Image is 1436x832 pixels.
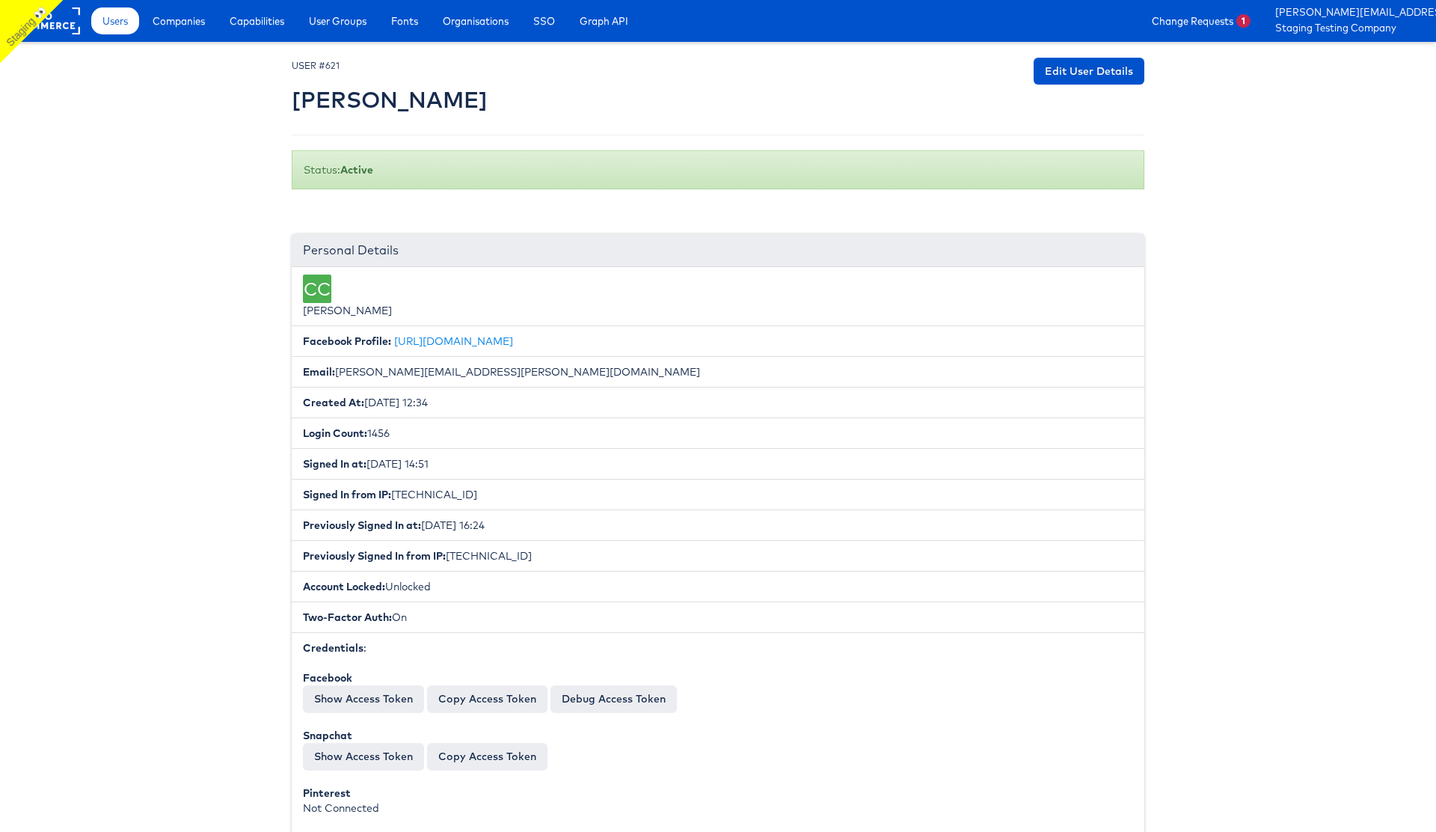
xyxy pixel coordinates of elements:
a: SSO [522,7,566,34]
a: Capabilities [218,7,295,34]
span: Capabilities [230,13,284,28]
li: [PERSON_NAME][EMAIL_ADDRESS][PERSON_NAME][DOMAIN_NAME] [292,356,1144,388]
div: CC [303,275,331,303]
a: Change Requests1 [1141,7,1262,34]
b: Signed In from IP: [303,488,391,501]
b: Snapchat [303,729,352,742]
button: Copy Access Token [427,685,547,712]
span: Users [102,13,128,28]
span: Organisations [443,13,509,28]
b: Previously Signed In at: [303,519,421,532]
b: Signed In at: [303,457,366,471]
span: SSO [533,13,555,28]
a: User Groups [298,7,378,34]
li: [DATE] 16:24 [292,510,1144,541]
li: [TECHNICAL_ID] [292,479,1144,510]
li: [PERSON_NAME] [292,267,1144,326]
a: Users [91,7,139,34]
li: Unlocked [292,571,1144,602]
div: Status: [292,150,1144,189]
b: Credentials [303,641,363,655]
li: [DATE] 12:34 [292,387,1144,418]
li: On [292,602,1144,633]
b: Email: [303,365,335,379]
h2: [PERSON_NAME] [292,88,488,112]
li: [TECHNICAL_ID] [292,540,1144,572]
div: Personal Details [292,234,1144,267]
span: Graph API [580,13,628,28]
a: Debug Access Token [550,685,677,712]
span: 1 [1236,14,1251,28]
b: Active [340,163,373,177]
span: Fonts [391,13,418,28]
b: Created At: [303,396,364,409]
a: Staging Testing Company [1275,21,1425,37]
a: Edit User Details [1034,58,1144,85]
small: USER #621 [292,60,340,71]
b: Two-Factor Auth: [303,611,392,624]
a: Graph API [568,7,639,34]
button: Show Access Token [303,685,424,712]
li: 1456 [292,417,1144,449]
span: User Groups [309,13,366,28]
a: Fonts [380,7,429,34]
a: [URL][DOMAIN_NAME] [394,334,513,348]
b: Login Count: [303,426,367,440]
b: Pinterest [303,786,351,800]
b: Facebook Profile: [303,334,391,348]
b: Facebook [303,671,352,685]
b: Previously Signed In from IP: [303,549,446,563]
button: Show Access Token [303,743,424,770]
a: Companies [141,7,216,34]
a: Organisations [432,7,520,34]
span: Companies [153,13,205,28]
a: [PERSON_NAME][EMAIL_ADDRESS][PERSON_NAME][DOMAIN_NAME] [1275,5,1425,21]
div: Not Connected [303,786,1133,816]
li: [DATE] 14:51 [292,448,1144,480]
button: Copy Access Token [427,743,547,770]
b: Account Locked: [303,580,385,593]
